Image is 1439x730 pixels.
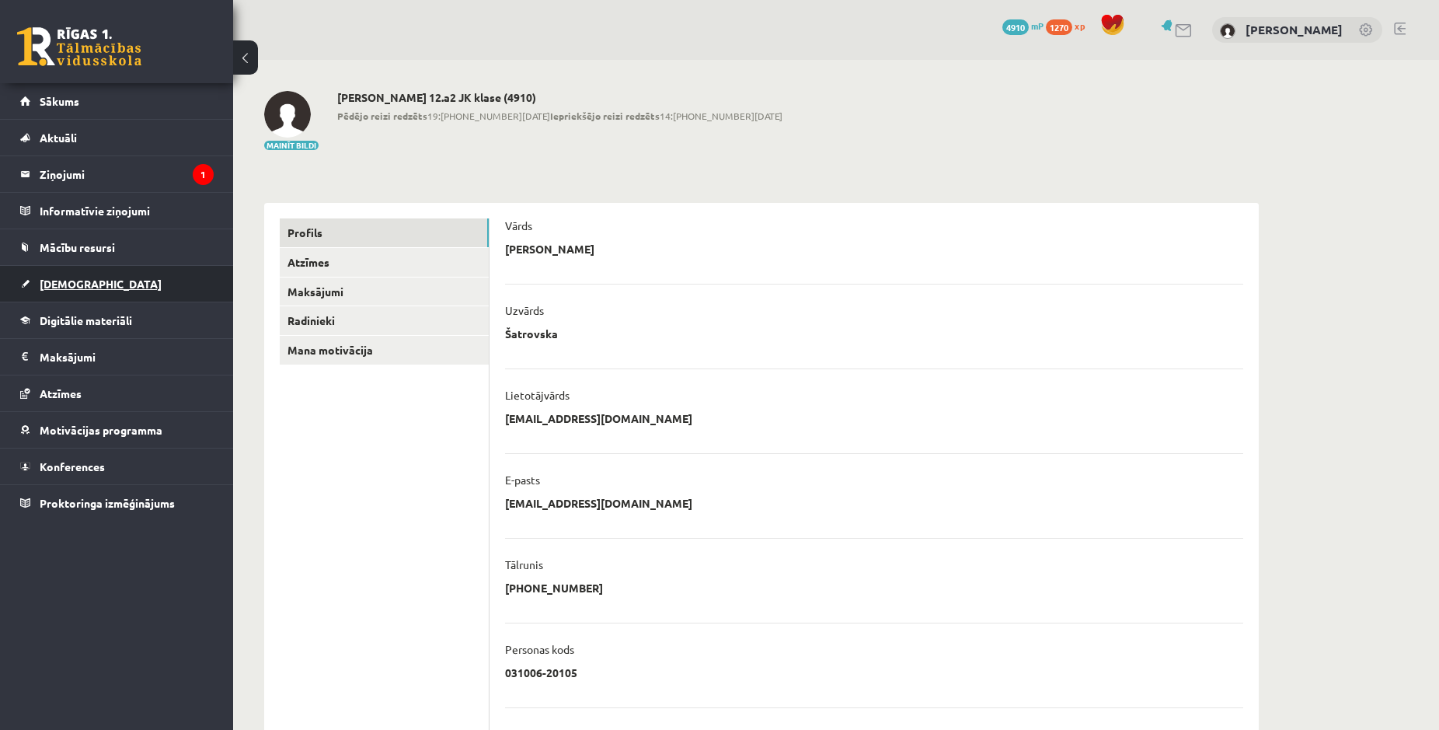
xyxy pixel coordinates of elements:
b: Pēdējo reizi redzēts [337,110,427,122]
span: xp [1075,19,1085,32]
a: Atzīmes [280,248,489,277]
a: Sākums [20,83,214,119]
img: Jekaterina Eliza Šatrovska [1220,23,1235,39]
p: [PERSON_NAME] [505,242,594,256]
span: 4910 [1002,19,1029,35]
p: Vārds [505,218,532,232]
span: Digitālie materiāli [40,313,132,327]
p: [EMAIL_ADDRESS][DOMAIN_NAME] [505,411,692,425]
a: 1270 xp [1046,19,1092,32]
span: Proktoringa izmēģinājums [40,496,175,510]
span: Motivācijas programma [40,423,162,437]
span: 1270 [1046,19,1072,35]
p: 031006-20105 [505,665,577,679]
i: 1 [193,164,214,185]
a: Mācību resursi [20,229,214,265]
p: [EMAIL_ADDRESS][DOMAIN_NAME] [505,496,692,510]
p: E-pasts [505,473,540,487]
legend: Ziņojumi [40,156,214,192]
p: Lietotājvārds [505,388,570,402]
p: Personas kods [505,642,574,656]
a: 4910 mP [1002,19,1044,32]
a: Radinieki [280,306,489,335]
a: Atzīmes [20,375,214,411]
legend: Informatīvie ziņojumi [40,193,214,229]
span: Aktuāli [40,131,77,145]
img: Jekaterina Eliza Šatrovska [264,91,311,138]
a: Ziņojumi1 [20,156,214,192]
p: [PHONE_NUMBER] [505,581,603,595]
span: [DEMOGRAPHIC_DATA] [40,277,162,291]
a: Motivācijas programma [20,412,214,448]
span: Mācību resursi [40,240,115,254]
a: Mana motivācija [280,336,489,365]
span: Atzīmes [40,386,82,400]
a: Informatīvie ziņojumi [20,193,214,229]
b: Iepriekšējo reizi redzēts [550,110,660,122]
p: Tālrunis [505,557,543,571]
h2: [PERSON_NAME] 12.a2 JK klase (4910) [337,91,782,104]
p: Uzvārds [505,303,544,317]
a: Maksājumi [20,339,214,375]
button: Mainīt bildi [264,141,319,150]
span: Konferences [40,459,105,473]
a: Aktuāli [20,120,214,155]
a: [PERSON_NAME] [1246,22,1343,37]
a: Rīgas 1. Tālmācības vidusskola [17,27,141,66]
a: Maksājumi [280,278,489,306]
span: 19:[PHONE_NUMBER][DATE] 14:[PHONE_NUMBER][DATE] [337,109,782,123]
a: Digitālie materiāli [20,302,214,338]
a: Profils [280,218,489,247]
a: Proktoringa izmēģinājums [20,485,214,521]
span: Sākums [40,94,79,108]
a: [DEMOGRAPHIC_DATA] [20,266,214,302]
p: Šatrovska [505,327,558,341]
legend: Maksājumi [40,339,214,375]
a: Konferences [20,449,214,484]
span: mP [1031,19,1044,32]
